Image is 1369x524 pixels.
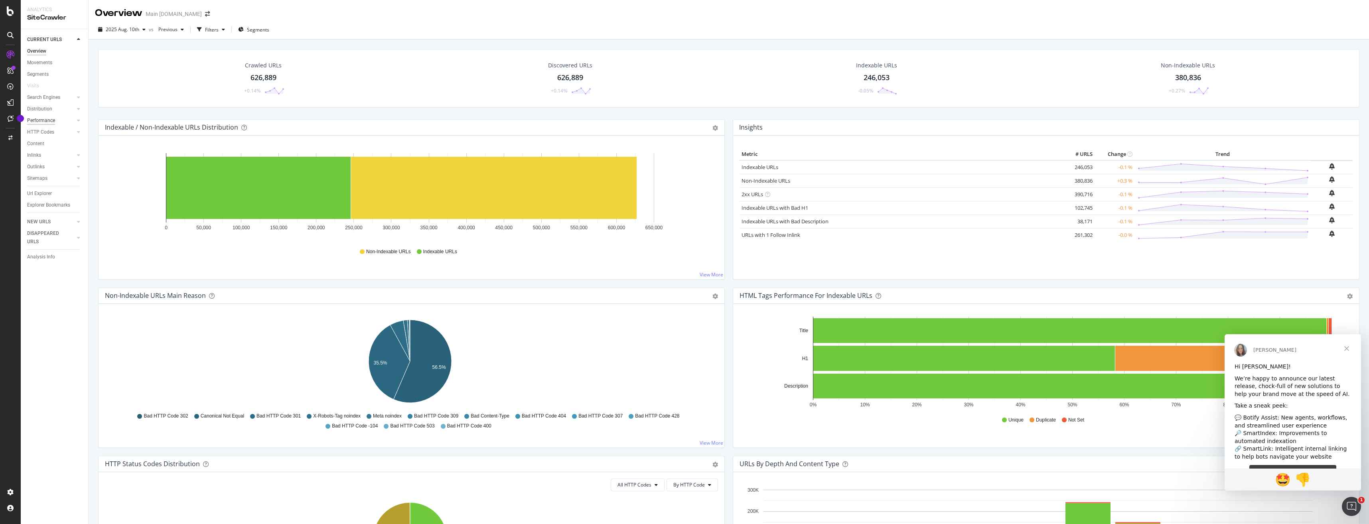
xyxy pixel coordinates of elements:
[205,26,219,33] div: Filters
[95,6,142,20] div: Overview
[742,191,763,198] a: 2xx URLs
[740,148,1063,160] th: Metric
[247,26,269,33] span: Segments
[155,26,178,33] span: Previous
[373,360,387,366] text: 35.5%
[390,423,434,429] span: Bad HTTP Code 503
[27,82,39,90] div: Visits
[270,225,288,230] text: 150,000
[912,402,921,408] text: 20%
[27,229,75,246] a: DISAPPEARED URLS
[27,174,47,183] div: Sitemaps
[700,439,723,446] a: View More
[27,218,75,226] a: NEW URLS
[548,61,592,69] div: Discovered URLs
[27,163,75,171] a: Outlinks
[748,508,759,514] text: 200K
[1063,215,1095,228] td: 38,171
[1175,73,1201,83] div: 380,836
[495,225,513,230] text: 450,000
[742,177,790,184] a: Non-Indexable URLs
[1067,402,1077,408] text: 50%
[105,148,715,241] svg: A chart.
[740,317,1350,409] svg: A chart.
[1134,148,1311,160] th: Trend
[27,140,83,148] a: Content
[345,225,363,230] text: 250,000
[860,402,870,408] text: 10%
[700,271,723,278] a: View More
[27,201,70,209] div: Explorer Bookmarks
[740,460,839,468] div: URLs by Depth and Content Type
[1329,176,1335,183] div: bell-plus
[1063,174,1095,187] td: 380,836
[617,481,651,488] span: All HTTP Codes
[308,225,325,230] text: 200,000
[27,189,83,198] a: Url Explorer
[235,23,272,36] button: Segments
[667,479,718,491] button: By HTTP Code
[551,87,567,94] div: +0.14%
[105,317,715,409] svg: A chart.
[1347,294,1353,299] div: gear
[712,125,718,131] div: gear
[27,105,75,113] a: Distribution
[251,73,276,83] div: 626,889
[1016,402,1025,408] text: 40%
[1063,160,1095,174] td: 246,053
[27,229,67,246] div: DISAPPEARED URLS
[1095,201,1134,215] td: -0.1 %
[27,93,60,102] div: Search Engines
[27,47,46,55] div: Overview
[27,163,45,171] div: Outlinks
[673,481,705,488] span: By HTTP Code
[578,413,623,420] span: Bad HTTP Code 307
[458,225,475,230] text: 400,000
[1036,417,1056,424] span: Duplicate
[739,122,763,133] h4: Insights
[27,93,75,102] a: Search Engines
[27,189,52,198] div: Url Explorer
[1063,187,1095,201] td: 390,716
[27,253,83,261] a: Analysis Info
[383,225,400,230] text: 300,000
[1329,217,1335,223] div: bell-plus
[144,413,188,420] span: Bad HTTP Code 302
[447,423,491,429] span: Bad HTTP Code 400
[1095,148,1134,160] th: Change
[423,248,457,255] span: Indexable URLs
[1161,61,1215,69] div: Non-Indexable URLs
[856,61,897,69] div: Indexable URLs
[27,35,62,44] div: CURRENT URLS
[1095,187,1134,201] td: -0.1 %
[27,253,55,261] div: Analysis Info
[858,87,873,94] div: -0.05%
[27,128,54,136] div: HTTP Codes
[1095,228,1134,242] td: -0.0 %
[27,70,83,79] a: Segments
[1008,417,1024,424] span: Unique
[1329,203,1335,210] div: bell-plus
[27,59,83,67] a: Movements
[27,6,82,13] div: Analytics
[1223,402,1233,408] text: 80%
[864,73,890,83] div: 246,053
[106,26,139,33] span: 2025 Aug. 10th
[27,35,75,44] a: CURRENT URLS
[1063,201,1095,215] td: 102,745
[712,294,718,299] div: gear
[27,151,41,160] div: Inlinks
[964,402,973,408] text: 30%
[414,413,458,420] span: Bad HTTP Code 309
[27,128,75,136] a: HTTP Codes
[105,123,238,131] div: Indexable / Non-Indexable URLs Distribution
[1329,190,1335,196] div: bell-plus
[196,225,211,230] text: 50,000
